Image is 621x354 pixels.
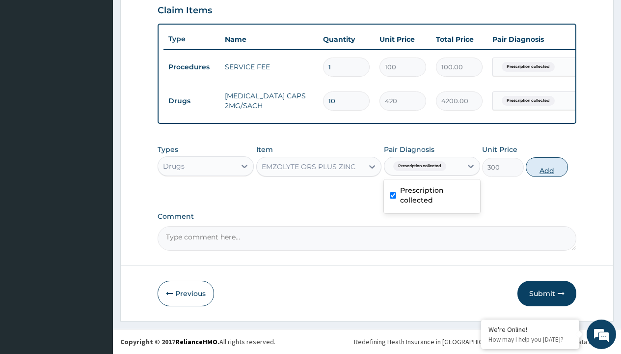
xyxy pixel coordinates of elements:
[431,29,487,49] th: Total Price
[375,29,431,49] th: Unit Price
[51,55,165,68] div: Chat with us now
[262,162,355,172] div: EMZOLYTE ORS PLUS ZINC
[488,325,572,334] div: We're Online!
[502,96,555,106] span: Prescription collected
[163,92,220,110] td: Drugs
[526,157,567,177] button: Add
[5,243,187,278] textarea: Type your message and hit 'Enter'
[487,29,595,49] th: Pair Diagnosis
[220,86,318,116] td: [MEDICAL_DATA] CAPS 2MG/SACH
[175,337,217,346] a: RelianceHMO
[158,146,178,154] label: Types
[163,161,185,171] div: Drugs
[163,30,220,48] th: Type
[220,57,318,77] td: SERVICE FEE
[57,111,135,210] span: We're online!
[256,145,273,154] label: Item
[158,281,214,306] button: Previous
[393,161,446,171] span: Prescription collected
[488,335,572,344] p: How may I help you today?
[354,337,614,347] div: Redefining Heath Insurance in [GEOGRAPHIC_DATA] using Telemedicine and Data Science!
[318,29,375,49] th: Quantity
[120,337,219,346] strong: Copyright © 2017 .
[400,185,474,205] label: Prescription collected
[502,62,555,72] span: Prescription collected
[161,5,185,29] div: Minimize live chat window
[220,29,318,49] th: Name
[517,281,576,306] button: Submit
[384,145,434,154] label: Pair Diagnosis
[163,58,220,76] td: Procedures
[482,145,517,154] label: Unit Price
[158,5,212,16] h3: Claim Items
[158,212,576,221] label: Comment
[18,49,40,74] img: d_794563401_company_1708531726252_794563401
[113,329,621,354] footer: All rights reserved.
